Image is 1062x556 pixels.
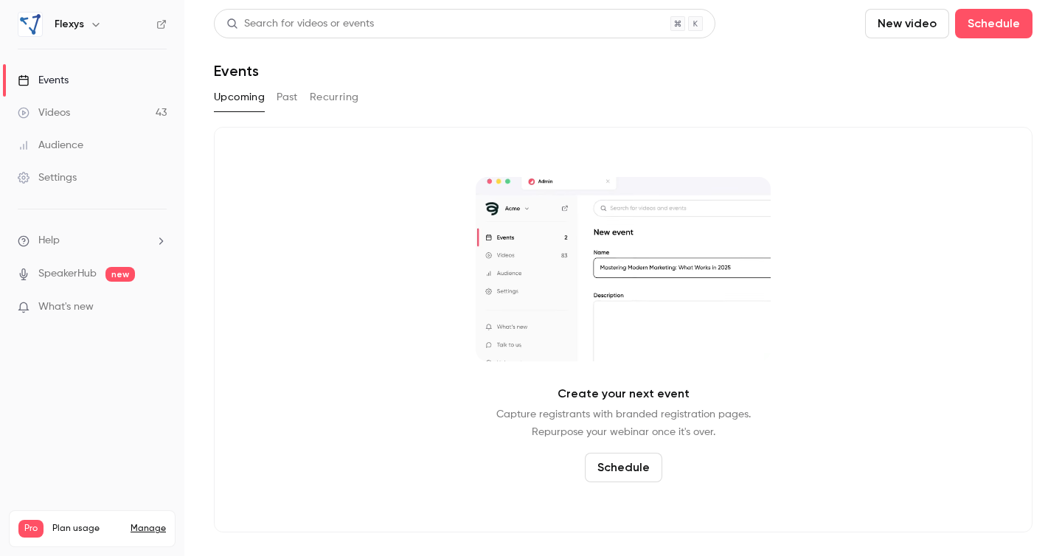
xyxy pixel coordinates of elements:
[214,62,259,80] h1: Events
[131,523,166,535] a: Manage
[955,9,1032,38] button: Schedule
[585,453,662,482] button: Schedule
[18,138,83,153] div: Audience
[38,266,97,282] a: SpeakerHub
[496,406,751,441] p: Capture registrants with branded registration pages. Repurpose your webinar once it's over.
[865,9,949,38] button: New video
[18,105,70,120] div: Videos
[38,233,60,249] span: Help
[558,385,690,403] p: Create your next event
[18,520,44,538] span: Pro
[18,13,42,36] img: Flexys
[18,73,69,88] div: Events
[310,86,359,109] button: Recurring
[38,299,94,315] span: What's new
[55,17,84,32] h6: Flexys
[18,233,167,249] li: help-dropdown-opener
[226,16,374,32] div: Search for videos or events
[149,301,167,314] iframe: Noticeable Trigger
[277,86,298,109] button: Past
[18,170,77,185] div: Settings
[52,523,122,535] span: Plan usage
[214,86,265,109] button: Upcoming
[105,267,135,282] span: new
